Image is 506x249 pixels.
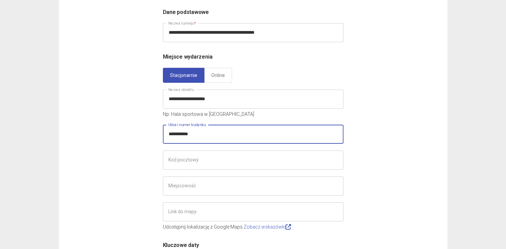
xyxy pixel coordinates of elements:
p: Np. Hala sportowa w [GEOGRAPHIC_DATA] [163,110,343,118]
span: Dane podstawowe [163,9,209,15]
a: Stacjonarnie [163,68,204,83]
span: Kluczowe daty [163,242,199,248]
a: Zobacz wskazówki [244,224,291,230]
span: Miejsce wydarzenia [163,53,213,60]
p: Udostępnij lokalizację z Google Maps. [163,223,343,231]
a: Online [204,68,232,83]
